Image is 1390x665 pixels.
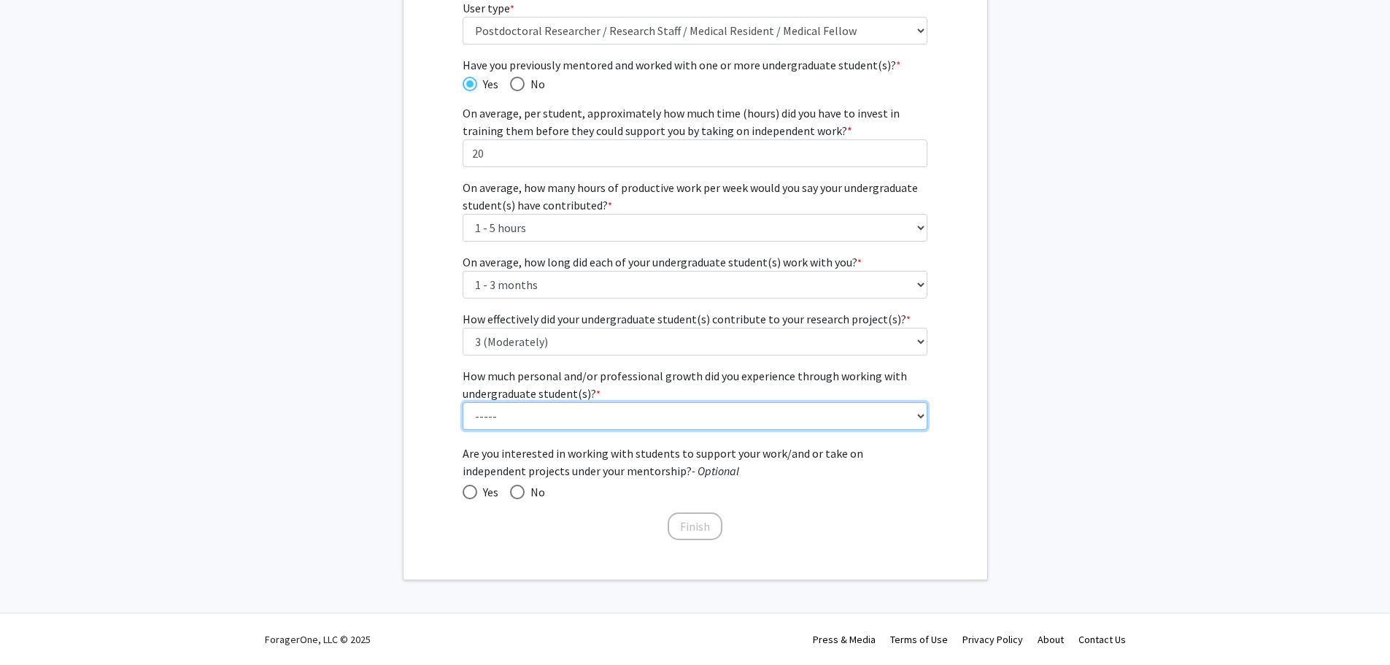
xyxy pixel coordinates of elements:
[463,56,927,74] span: Have you previously mentored and worked with one or more undergraduate student(s)?
[477,483,498,501] span: Yes
[477,75,498,93] span: Yes
[890,633,948,646] a: Terms of Use
[463,106,900,138] span: On average, per student, approximately how much time (hours) did you have to invest in training t...
[463,74,927,93] mat-radio-group: Have you previously mentored and worked with one or more undergraduate student(s)?
[668,512,722,540] button: Finish
[11,599,62,654] iframe: Chat
[463,445,927,480] span: Are you interested in working with students to support your work/and or take on independent proje...
[463,367,927,402] label: How much personal and/or professional growth did you experience through working with undergraduat...
[962,633,1023,646] a: Privacy Policy
[813,633,876,646] a: Press & Media
[463,253,862,271] label: On average, how long did each of your undergraduate student(s) work with you?
[525,75,545,93] span: No
[463,310,911,328] label: How effectively did your undergraduate student(s) contribute to your research project(s)?
[265,614,371,665] div: ForagerOne, LLC © 2025
[1078,633,1126,646] a: Contact Us
[1038,633,1064,646] a: About
[463,179,927,214] label: On average, how many hours of productive work per week would you say your undergraduate student(s...
[692,464,739,478] i: - Optional
[525,483,545,501] span: No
